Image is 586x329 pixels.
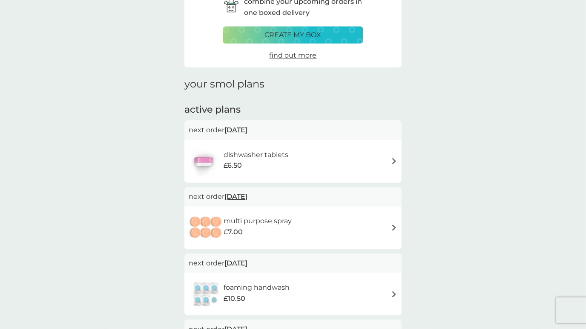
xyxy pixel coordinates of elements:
[189,146,218,176] img: dishwasher tablets
[184,78,402,90] h1: your smol plans
[224,149,288,160] h6: dishwasher tablets
[224,227,243,238] span: £7.00
[391,224,397,231] img: arrow right
[189,125,397,136] p: next order
[224,122,247,138] span: [DATE]
[189,191,397,202] p: next order
[270,51,317,59] span: find out more
[224,160,242,171] span: £6.50
[224,255,247,271] span: [DATE]
[184,103,402,116] h2: active plans
[189,279,224,309] img: foaming handwash
[265,29,322,41] p: create my box
[224,188,247,205] span: [DATE]
[189,213,224,243] img: multi purpose spray
[224,293,245,304] span: £10.50
[223,26,363,44] button: create my box
[391,291,397,297] img: arrow right
[224,215,292,227] h6: multi purpose spray
[189,258,397,269] p: next order
[270,50,317,61] a: find out more
[224,282,290,293] h6: foaming handwash
[391,158,397,164] img: arrow right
